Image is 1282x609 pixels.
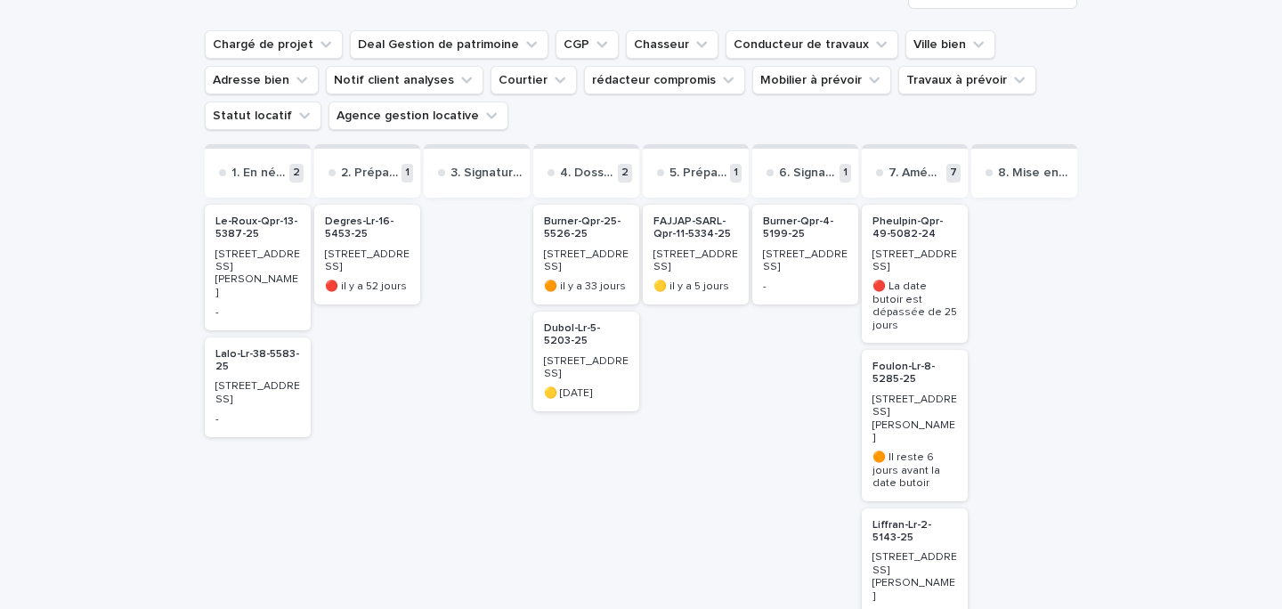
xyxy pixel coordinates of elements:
button: Ville bien [905,30,995,59]
button: CGP [556,30,619,59]
p: [STREET_ADDRESS] [653,248,738,274]
p: Le-Roux-Qpr-13-5387-25 [215,215,300,241]
p: - [215,413,300,426]
p: 1 [730,164,742,183]
p: 🟡 [DATE] [544,387,629,400]
button: Deal Gestion de patrimoine [350,30,548,59]
p: Burner-Qpr-4-5199-25 [763,215,848,241]
a: Lalo-Lr-38-5583-25[STREET_ADDRESS]- [205,337,311,437]
p: - [763,280,848,293]
a: Foulon-Lr-8-5285-25[STREET_ADDRESS][PERSON_NAME]🟠 Il reste 6 jours avant la date butoir [862,350,968,501]
button: Courtier [491,66,577,94]
p: [STREET_ADDRESS][PERSON_NAME] [872,551,957,603]
p: 1 [402,164,413,183]
button: Chargé de projet [205,30,343,59]
p: Lalo-Lr-38-5583-25 [215,348,300,374]
button: rédacteur compromis [584,66,745,94]
p: Degres-Lr-16-5453-25 [325,215,410,241]
p: 🔴 La date butoir est dépassée de 25 jours [872,280,957,332]
p: Liffran-Lr-2-5143-25 [872,519,957,545]
p: 2 [618,164,632,183]
button: Mobilier à prévoir [752,66,891,94]
a: Burner-Qpr-25-5526-25[STREET_ADDRESS]🟠 il y a 33 jours [533,205,639,304]
button: Agence gestion locative [329,101,508,130]
p: 8. Mise en loc et gestion [998,166,1070,181]
button: Notif client analyses [326,66,483,94]
p: [STREET_ADDRESS][PERSON_NAME] [215,248,300,300]
p: 4. Dossier de financement [560,166,614,181]
p: Foulon-Lr-8-5285-25 [872,361,957,386]
p: 🔴 il y a 52 jours [325,280,410,293]
p: [STREET_ADDRESS] [215,380,300,406]
p: 1. En négociation [231,166,286,181]
p: [STREET_ADDRESS] [544,355,629,381]
button: Chasseur [626,30,718,59]
p: [STREET_ADDRESS] [872,248,957,274]
p: 1 [840,164,851,183]
p: Pheulpin-Qpr-49-5082-24 [872,215,957,241]
button: Adresse bien [205,66,319,94]
p: [STREET_ADDRESS] [325,248,410,274]
p: [STREET_ADDRESS] [763,248,848,274]
a: Pheulpin-Qpr-49-5082-24[STREET_ADDRESS]🔴 La date butoir est dépassée de 25 jours [862,205,968,343]
p: 6. Signature de l'acte notarié [779,166,836,181]
a: Degres-Lr-16-5453-25[STREET_ADDRESS]🔴 il y a 52 jours [314,205,420,304]
p: 3. Signature compromis [450,166,523,181]
p: 🟠 Il reste 6 jours avant la date butoir [872,451,957,490]
p: [STREET_ADDRESS] [544,248,629,274]
p: FAJJAP-SARL-Qpr-11-5334-25 [653,215,738,241]
p: [STREET_ADDRESS][PERSON_NAME] [872,394,957,445]
button: Conducteur de travaux [726,30,898,59]
p: Dubol-Lr-5-5203-25 [544,322,629,348]
a: Le-Roux-Qpr-13-5387-25[STREET_ADDRESS][PERSON_NAME]- [205,205,311,330]
p: 7 [946,164,961,183]
a: Dubol-Lr-5-5203-25[STREET_ADDRESS]🟡 [DATE] [533,312,639,411]
button: Statut locatif [205,101,321,130]
p: Burner-Qpr-25-5526-25 [544,215,629,241]
p: 7. Aménagements et travaux [888,166,943,181]
a: Burner-Qpr-4-5199-25[STREET_ADDRESS]- [752,205,858,304]
a: FAJJAP-SARL-Qpr-11-5334-25[STREET_ADDRESS]🟡 il y a 5 jours [643,205,749,304]
p: - [215,306,300,319]
p: 2. Préparation compromis [341,166,398,181]
p: 5. Préparation de l'acte notarié [669,166,726,181]
p: 2 [289,164,304,183]
p: 🟠 il y a 33 jours [544,280,629,293]
p: 🟡 il y a 5 jours [653,280,738,293]
button: Travaux à prévoir [898,66,1036,94]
